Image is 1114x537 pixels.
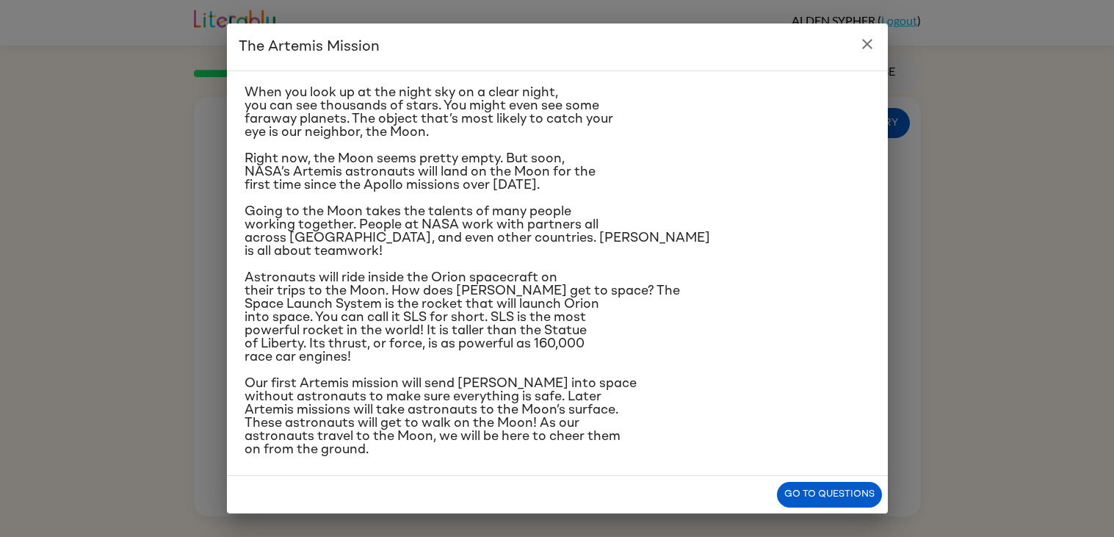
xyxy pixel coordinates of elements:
[245,152,596,192] span: Right now, the Moon seems pretty empty. But soon, NASA’s Artemis astronauts will land on the Moon...
[245,86,613,139] span: When you look up at the night sky on a clear night, you can see thousands of stars. You might eve...
[245,205,710,258] span: Going to the Moon takes the talents of many people working together. People at NASA work with par...
[245,271,680,364] span: Astronauts will ride inside the Orion spacecraft on their trips to the Moon. How does [PERSON_NAM...
[245,377,637,456] span: Our first Artemis mission will send [PERSON_NAME] into space without astronauts to make sure ever...
[853,29,882,59] button: close
[777,482,882,508] button: Go to questions
[227,24,888,71] h2: The Artemis Mission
